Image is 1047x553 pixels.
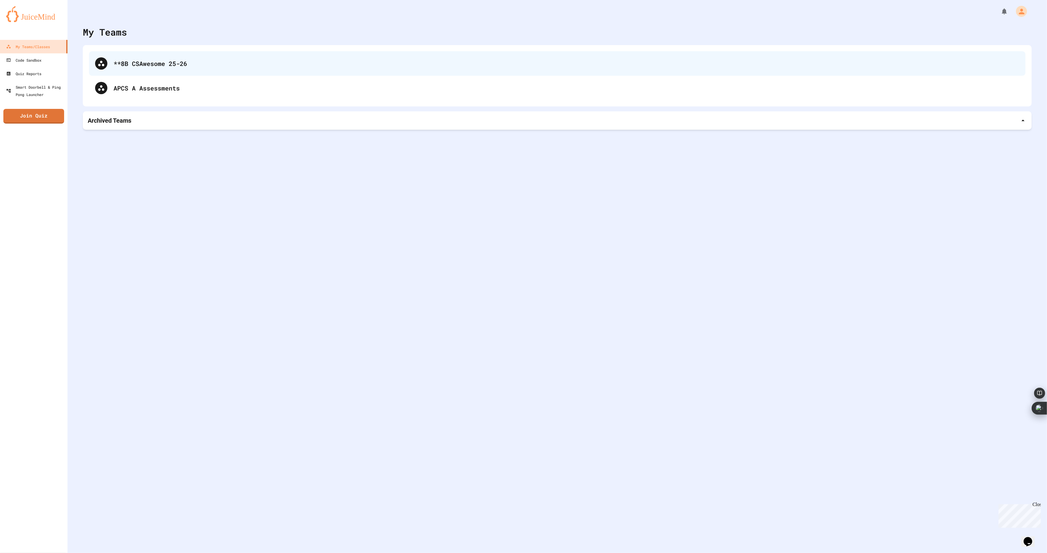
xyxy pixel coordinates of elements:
div: My Notifications [989,6,1010,17]
a: Join Quiz [3,109,64,124]
div: Quiz Reports [6,70,41,77]
div: My Account [1010,4,1029,18]
div: APCS A Assessments [114,83,1019,93]
iframe: chat widget [1021,528,1041,547]
div: My Teams/Classes [6,43,50,50]
div: My Teams [83,25,127,39]
div: APCS A Assessments [89,76,1026,100]
div: **8B CSAwesome 25-26 [89,51,1026,76]
div: **8B CSAwesome 25-26 [114,59,1019,68]
div: Smart Doorbell & Ping Pong Launcher [6,83,65,98]
p: Archived Teams [88,116,131,125]
img: logo-orange.svg [6,6,61,22]
iframe: chat widget [996,502,1041,528]
div: Chat with us now!Close [2,2,42,39]
div: Code Sandbox [6,56,41,64]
